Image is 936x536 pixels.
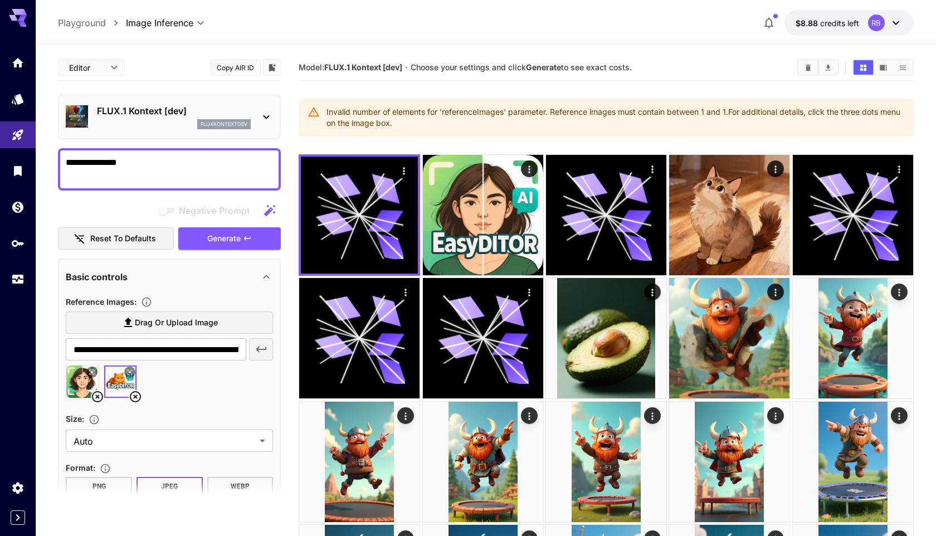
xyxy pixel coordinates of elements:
button: Show media in grid view [854,60,873,75]
button: Clear All [798,60,818,75]
div: Actions [767,160,784,177]
div: Usage [11,272,25,286]
div: Actions [644,284,661,300]
img: 9k= [546,278,666,398]
div: Clear AllDownload All [797,59,839,76]
button: JPEG [136,477,203,496]
div: Home [11,56,25,70]
button: Show media in video view [874,60,893,75]
p: fluxkontextdev [201,120,247,128]
a: Playground [58,16,106,30]
p: Basic controls [66,270,128,284]
img: Z [546,402,666,522]
div: Actions [767,284,784,300]
div: Actions [396,162,412,179]
span: Format : [66,463,95,472]
img: Z [669,278,789,398]
span: Auto [74,435,255,448]
div: FLUX.1 Kontext [dev]fluxkontextdev [66,100,273,134]
b: FLUX.1 Kontext [dev] [324,62,402,72]
div: Actions [521,407,538,424]
button: Adjust the dimensions of the generated image by specifying its width and height in pixels, or sel... [84,414,104,425]
span: Generate [207,232,241,246]
label: Drag or upload image [66,311,273,334]
div: Actions [891,160,908,177]
b: Generate [526,62,561,72]
span: Model: [299,62,402,72]
div: RB [868,14,885,31]
div: Actions [521,284,538,300]
button: Copy AIR ID [211,60,261,76]
div: Settings [11,481,25,495]
span: Editor [69,62,104,74]
button: Add to library [267,61,277,74]
img: 2Q== [423,155,543,275]
div: Actions [644,407,661,424]
p: FLUX.1 Kontext [dev] [97,104,251,118]
span: Negative prompts are not compatible with the selected model. [157,203,259,217]
div: Actions [891,407,908,424]
div: Playground [11,128,25,142]
img: Z [299,402,420,522]
button: Expand sidebar [11,510,25,525]
img: 2Q== [793,278,913,398]
span: credits left [820,18,859,28]
span: Reference Images : [66,297,136,306]
span: Image Inference [126,16,193,30]
span: Choose your settings and click to see exact costs. [411,62,632,72]
div: Actions [397,284,414,300]
span: Negative Prompt [179,204,250,217]
button: Reset to defaults [58,227,174,250]
div: Actions [891,284,908,300]
div: Models [11,92,25,106]
img: 2Q== [669,402,789,522]
span: $8.88 [796,18,820,28]
button: $8.87964RB [784,10,914,36]
div: Actions [644,160,661,177]
img: 9k= [423,402,543,522]
div: Actions [397,407,414,424]
img: 2Q== [793,402,913,522]
div: Show media in grid viewShow media in video viewShow media in list view [852,59,914,76]
div: Wallet [11,200,25,214]
button: PNG [66,477,132,496]
button: WEBP [207,477,274,496]
span: Drag or upload image [135,316,218,330]
button: Choose the file format for the output image. [95,463,115,474]
button: Upload a reference image to guide the result. This is needed for Image-to-Image or Inpainting. Su... [136,296,157,308]
div: Library [11,164,25,178]
nav: breadcrumb [58,16,126,30]
span: Size : [66,414,84,423]
p: · [405,61,408,74]
button: Download All [818,60,838,75]
div: API Keys [11,236,25,250]
div: Invalid number of elements for 'referenceImages' parameter. Reference images must contain between... [326,102,904,133]
div: Actions [767,407,784,424]
div: Actions [521,160,538,177]
img: 2Q== [669,155,789,275]
button: Generate [178,227,281,250]
button: Show media in list view [893,60,913,75]
div: Basic controls [66,264,273,290]
div: $8.87964 [796,17,859,29]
